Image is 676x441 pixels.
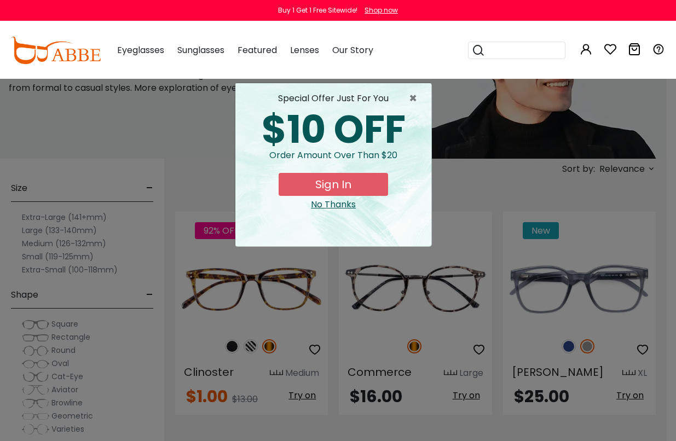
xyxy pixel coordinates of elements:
div: Order amount over than $20 [244,149,423,173]
div: $10 OFF [244,111,423,149]
span: Featured [238,44,277,56]
button: Sign In [279,173,388,196]
button: Close [409,92,423,105]
div: Close [244,198,423,211]
div: special offer just for you [244,92,423,105]
span: Eyeglasses [117,44,164,56]
img: abbeglasses.com [11,37,101,64]
a: Shop now [359,5,398,15]
div: Buy 1 Get 1 Free Sitewide! [278,5,357,15]
span: Lenses [290,44,319,56]
span: × [409,92,423,105]
span: Sunglasses [177,44,224,56]
div: Shop now [365,5,398,15]
span: Our Story [332,44,373,56]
